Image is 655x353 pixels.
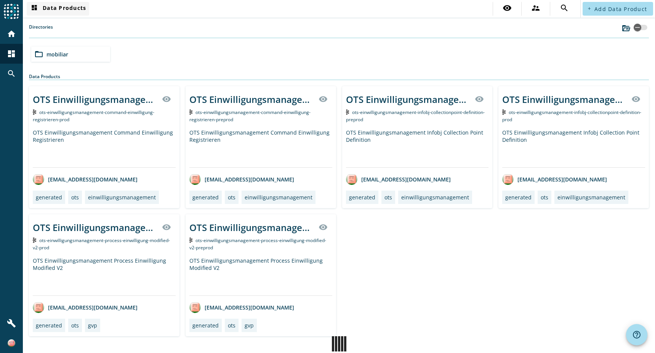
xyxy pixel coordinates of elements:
[33,93,157,106] div: OTS Einwilligungsmanagement Command Einwilligung Registrieren
[189,109,193,115] img: Kafka Topic: ots-einwilligungsmanagement-command-einwilligung-registrieren-preprod
[33,237,170,251] span: Kafka Topic: ots-einwilligungsmanagement-process-einwilligung-modified-v2-prod
[583,2,653,16] button: Add Data Product
[319,223,328,232] mat-icon: visibility
[557,194,625,201] div: einwilligungsmanagement
[631,95,641,104] mat-icon: visibility
[502,173,514,185] img: avatar
[33,109,36,115] img: Kafka Topic: ots-einwilligungsmanagement-command-einwilligung-registrieren-prod
[189,109,311,123] span: Kafka Topic: ots-einwilligungsmanagement-command-einwilligung-registrieren-preprod
[502,93,627,106] div: OTS Einwilligungsmanagement Infobj Collection Point Definition
[560,3,569,13] mat-icon: search
[46,51,68,58] span: mobiliar
[541,194,548,201] div: ots
[8,339,15,347] img: bc65eeafa616969259ca383ff2527990
[228,194,235,201] div: ots
[319,95,328,104] mat-icon: visibility
[401,194,469,201] div: einwilligungsmanagement
[189,302,201,313] img: avatar
[88,322,97,329] div: gvp
[189,129,332,167] div: OTS Einwilligungsmanagement Command Einwilligung Registrieren
[30,4,86,13] span: Data Products
[192,194,219,201] div: generated
[7,29,16,39] mat-icon: home
[71,194,79,201] div: ots
[189,173,294,185] div: [EMAIL_ADDRESS][DOMAIN_NAME]
[192,322,219,329] div: generated
[245,194,312,201] div: einwilligungsmanagement
[33,129,176,167] div: OTS Einwilligungsmanagement Command Einwilligung Registrieren
[29,24,53,38] label: Directories
[162,223,171,232] mat-icon: visibility
[33,302,138,313] div: [EMAIL_ADDRESS][DOMAIN_NAME]
[29,73,649,80] div: Data Products
[475,95,484,104] mat-icon: visibility
[228,322,235,329] div: ots
[594,5,647,13] span: Add Data Product
[587,6,591,11] mat-icon: add
[34,50,43,59] mat-icon: folder_open
[4,4,19,19] img: spoud-logo.svg
[346,109,485,123] span: Kafka Topic: ots-einwilligungsmanagement-infobj-collectionpoint-definition-preprod
[33,237,36,243] img: Kafka Topic: ots-einwilligungsmanagement-process-einwilligung-modified-v2-prod
[349,194,375,201] div: generated
[346,93,471,106] div: OTS Einwilligungsmanagement Infobj Collection Point Definition
[502,109,506,115] img: Kafka Topic: ots-einwilligungsmanagement-infobj-collectionpoint-definition-prod
[33,109,154,123] span: Kafka Topic: ots-einwilligungsmanagement-command-einwilligung-registrieren-prod
[36,194,62,201] div: generated
[346,109,349,115] img: Kafka Topic: ots-einwilligungsmanagement-infobj-collectionpoint-definition-preprod
[189,93,314,106] div: OTS Einwilligungsmanagement Command Einwilligung Registrieren
[7,49,16,58] mat-icon: dashboard
[30,4,39,13] mat-icon: dashboard
[7,319,16,328] mat-icon: build
[33,302,44,313] img: avatar
[189,257,332,295] div: OTS Einwilligungsmanagement Process Einwilligung Modified V2
[162,95,171,104] mat-icon: visibility
[33,173,44,185] img: avatar
[36,322,62,329] div: generated
[71,322,79,329] div: ots
[346,129,489,167] div: OTS Einwilligungsmanagement Infobj Collection Point Definition
[27,2,89,16] button: Data Products
[189,173,201,185] img: avatar
[245,322,254,329] div: gvp
[502,109,641,123] span: Kafka Topic: ots-einwilligungsmanagement-infobj-collectionpoint-definition-prod
[189,221,314,234] div: OTS Einwilligungsmanagement Process Einwilligung Modified V2
[531,3,540,13] mat-icon: supervisor_account
[505,194,532,201] div: generated
[346,173,451,185] div: [EMAIL_ADDRESS][DOMAIN_NAME]
[189,302,294,313] div: [EMAIL_ADDRESS][DOMAIN_NAME]
[346,173,357,185] img: avatar
[503,3,512,13] mat-icon: visibility
[88,194,156,201] div: einwilligungsmanagement
[384,194,392,201] div: ots
[502,173,607,185] div: [EMAIL_ADDRESS][DOMAIN_NAME]
[33,257,176,295] div: OTS Einwilligungsmanagement Process Einwilligung Modified V2
[502,129,645,167] div: OTS Einwilligungsmanagement Infobj Collection Point Definition
[33,221,157,234] div: OTS Einwilligungsmanagement Process Einwilligung Modified V2
[189,237,327,251] span: Kafka Topic: ots-einwilligungsmanagement-process-einwilligung-modified-v2-preprod
[7,69,16,78] mat-icon: search
[632,330,641,339] mat-icon: help_outline
[189,237,193,243] img: Kafka Topic: ots-einwilligungsmanagement-process-einwilligung-modified-v2-preprod
[33,173,138,185] div: [EMAIL_ADDRESS][DOMAIN_NAME]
